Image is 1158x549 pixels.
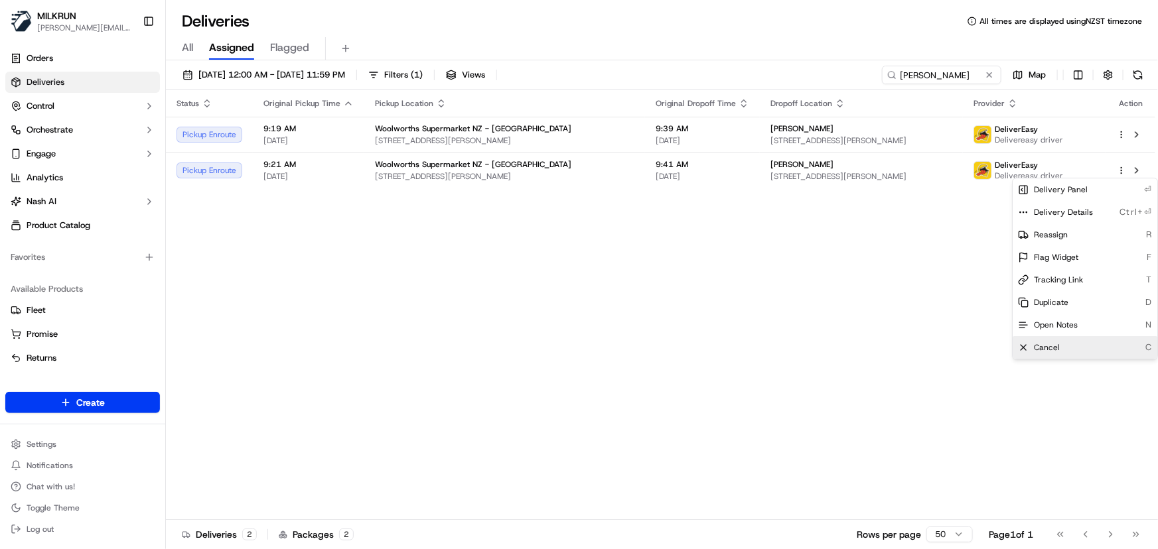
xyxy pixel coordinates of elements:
[1034,320,1078,330] span: Open Notes
[1034,184,1088,195] span: Delivery Panel
[1144,184,1152,196] span: ⏎
[1146,274,1152,286] span: T
[1034,252,1078,263] span: Flag Widget
[1034,207,1093,217] span: Delivery Details
[1034,342,1060,353] span: Cancel
[1145,296,1152,308] span: D
[1034,297,1068,308] span: Duplicate
[1120,206,1153,218] span: Ctrl+⏎
[1145,319,1152,331] span: N
[1034,274,1083,285] span: Tracking Link
[1145,341,1152,353] span: C
[1146,229,1152,241] span: R
[1034,229,1068,240] span: Reassign
[1147,251,1152,263] span: F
